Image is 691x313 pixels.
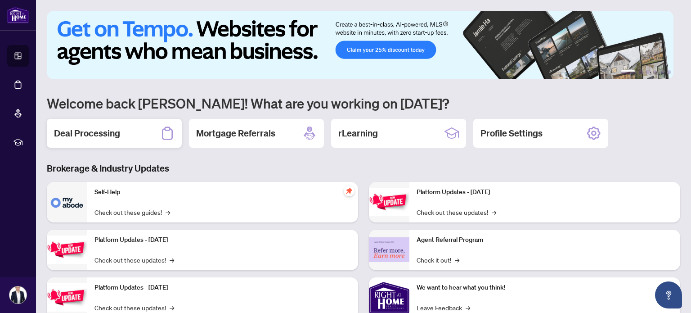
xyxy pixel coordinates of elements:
[417,207,496,217] a: Check out these updates!→
[94,255,174,265] a: Check out these updates!→
[646,70,650,74] button: 3
[47,182,87,222] img: Self-Help
[196,127,275,140] h2: Mortgage Referrals
[94,235,351,245] p: Platform Updates - [DATE]
[170,255,174,265] span: →
[417,235,673,245] p: Agent Referral Program
[94,187,351,197] p: Self-Help
[655,281,682,308] button: Open asap
[369,237,409,262] img: Agent Referral Program
[417,303,470,313] a: Leave Feedback→
[621,70,635,74] button: 1
[94,283,351,293] p: Platform Updates - [DATE]
[94,303,174,313] a: Check out these updates!→
[492,207,496,217] span: →
[47,236,87,264] img: Platform Updates - September 16, 2025
[660,70,664,74] button: 5
[47,95,680,112] h1: Welcome back [PERSON_NAME]! What are you working on [DATE]?
[47,11,673,79] img: Slide 0
[369,188,409,216] img: Platform Updates - June 23, 2025
[166,207,170,217] span: →
[417,283,673,293] p: We want to hear what you think!
[455,255,459,265] span: →
[47,283,87,312] img: Platform Updates - July 21, 2025
[653,70,657,74] button: 4
[338,127,378,140] h2: rLearning
[9,286,27,304] img: Profile Icon
[668,70,671,74] button: 6
[170,303,174,313] span: →
[54,127,120,140] h2: Deal Processing
[417,187,673,197] p: Platform Updates - [DATE]
[639,70,642,74] button: 2
[94,207,170,217] a: Check out these guides!→
[7,7,29,23] img: logo
[466,303,470,313] span: →
[47,162,680,175] h3: Brokerage & Industry Updates
[417,255,459,265] a: Check it out!→
[480,127,543,140] h2: Profile Settings
[344,186,354,196] span: pushpin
